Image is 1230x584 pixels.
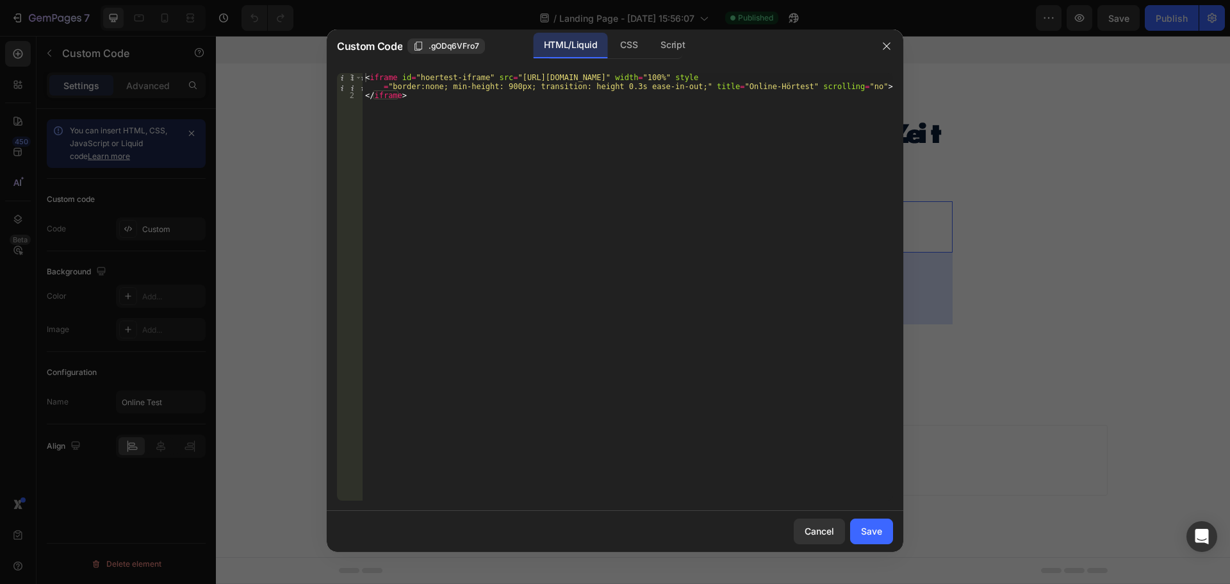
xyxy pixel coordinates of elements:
[337,91,363,100] div: 2
[337,38,402,54] span: Custom Code
[468,426,537,438] span: from URL or image
[564,410,642,424] div: Add blank section
[805,524,834,538] div: Cancel
[278,79,737,151] h2: Nehmen Sie sich 3 Minuten Zeit für Ihr Gehör.
[407,38,485,54] button: .gODq6VFro7
[429,40,479,52] span: .gODq6VFro7
[794,519,845,544] button: Cancel
[470,410,537,424] div: Generate layout
[610,33,648,58] div: CSS
[363,426,451,438] span: inspired by CRO experts
[278,194,737,206] span: Publish the page to see the content.
[369,410,447,424] div: Choose templates
[650,33,695,58] div: Script
[337,73,363,91] div: 1
[534,33,607,58] div: HTML/Liquid
[294,147,340,159] div: Online Test
[850,519,893,544] button: Save
[477,382,537,396] span: Add section
[1186,521,1217,552] div: Open Intercom Messenger
[278,176,737,191] span: Online Test
[554,426,650,438] span: then drag & drop elements
[861,524,882,538] div: Save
